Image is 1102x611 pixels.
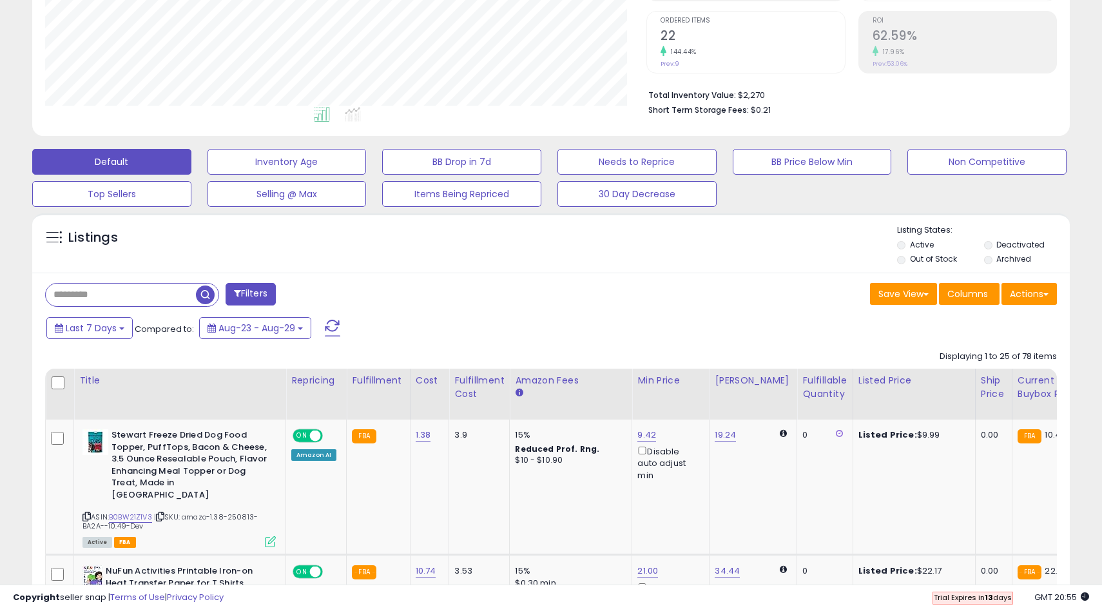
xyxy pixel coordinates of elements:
[940,351,1057,363] div: Displaying 1 to 25 of 78 items
[1018,429,1041,443] small: FBA
[515,443,599,454] b: Reduced Prof. Rng.
[135,323,194,335] span: Compared to:
[111,429,268,504] b: Stewart Freeze Dried Dog Food Topper, PuffTops, Bacon & Cheese, 3.5 Ounce Resealable Pouch, Flavo...
[1045,565,1068,577] span: 22.99
[907,149,1067,175] button: Non Competitive
[82,565,102,591] img: 5192ibD867L._SL40_.jpg
[873,60,907,68] small: Prev: 53.06%
[981,565,1002,577] div: 0.00
[454,429,499,441] div: 3.9
[910,239,934,250] label: Active
[751,104,771,116] span: $0.21
[870,283,937,305] button: Save View
[109,512,152,523] a: B0BW21Z1V3
[82,537,112,548] span: All listings currently available for purchase on Amazon
[352,565,376,579] small: FBA
[382,149,541,175] button: BB Drop in 7d
[934,592,1012,603] span: Trial Expires in days
[996,239,1045,250] label: Deactivated
[648,104,749,115] b: Short Term Storage Fees:
[897,224,1069,237] p: Listing States:
[802,565,842,577] div: 0
[637,429,656,441] a: 9.42
[79,374,280,387] div: Title
[218,322,295,335] span: Aug-23 - Aug-29
[454,374,504,401] div: Fulfillment Cost
[715,429,736,441] a: 19.24
[648,86,1047,102] li: $2,270
[661,60,679,68] small: Prev: 9
[515,455,622,466] div: $10 - $10.90
[1001,283,1057,305] button: Actions
[947,287,988,300] span: Columns
[858,429,965,441] div: $9.99
[382,181,541,207] button: Items Being Repriced
[910,253,957,264] label: Out of Stock
[82,512,258,531] span: | SKU: amazo-1.38-250813-BA2A--10.49-Dev
[802,374,847,401] div: Fulfillable Quantity
[858,429,917,441] b: Listed Price:
[32,181,191,207] button: Top Sellers
[454,565,499,577] div: 3.53
[515,429,622,441] div: 15%
[13,592,224,604] div: seller snap | |
[32,149,191,175] button: Default
[13,591,60,603] strong: Copyright
[1018,374,1084,401] div: Current Buybox Price
[68,229,118,247] h5: Listings
[46,317,133,339] button: Last 7 Days
[661,17,844,24] span: Ordered Items
[858,565,965,577] div: $22.17
[82,429,276,546] div: ASIN:
[416,565,436,577] a: 10.74
[1034,591,1089,603] span: 2025-09-6 20:55 GMT
[294,431,310,441] span: ON
[110,591,165,603] a: Terms of Use
[557,181,717,207] button: 30 Day Decrease
[557,149,717,175] button: Needs to Reprice
[648,90,736,101] b: Total Inventory Value:
[666,47,697,57] small: 144.44%
[715,374,791,387] div: [PERSON_NAME]
[208,181,367,207] button: Selling @ Max
[996,253,1031,264] label: Archived
[66,322,117,335] span: Last 7 Days
[873,28,1056,46] h2: 62.59%
[114,537,136,548] span: FBA
[637,565,658,577] a: 21.00
[1018,565,1041,579] small: FBA
[199,317,311,339] button: Aug-23 - Aug-29
[291,449,336,461] div: Amazon AI
[294,567,310,577] span: ON
[167,591,224,603] a: Privacy Policy
[416,374,444,387] div: Cost
[637,444,699,481] div: Disable auto adjust min
[939,283,1000,305] button: Columns
[352,429,376,443] small: FBA
[82,429,108,455] img: 41QF9U8FPjL._SL40_.jpg
[981,429,1002,441] div: 0.00
[291,374,341,387] div: Repricing
[733,149,892,175] button: BB Price Below Min
[878,47,905,57] small: 17.96%
[715,565,740,577] a: 34.44
[858,374,970,387] div: Listed Price
[873,17,1056,24] span: ROI
[637,374,704,387] div: Min Price
[515,374,626,387] div: Amazon Fees
[985,592,993,603] b: 13
[802,429,842,441] div: 0
[226,283,276,305] button: Filters
[515,387,523,399] small: Amazon Fees.
[208,149,367,175] button: Inventory Age
[1045,429,1066,441] span: 10.49
[858,565,917,577] b: Listed Price:
[416,429,431,441] a: 1.38
[321,431,342,441] span: OFF
[661,28,844,46] h2: 22
[352,374,404,387] div: Fulfillment
[981,374,1007,401] div: Ship Price
[515,565,622,577] div: 15%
